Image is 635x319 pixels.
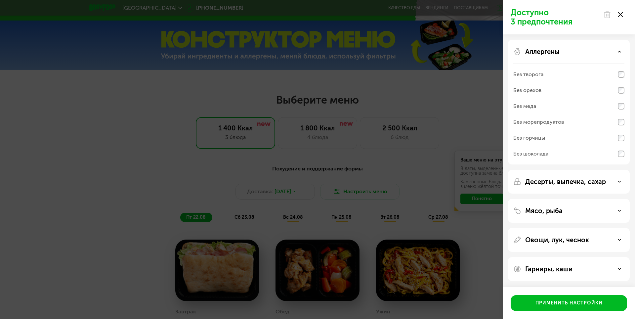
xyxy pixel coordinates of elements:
[513,134,545,142] div: Без горчицы
[525,265,572,273] p: Гарниры, каши
[513,118,564,126] div: Без морепродуктов
[513,150,548,158] div: Без шоколада
[525,178,606,186] p: Десерты, выпечка, сахар
[525,48,560,56] p: Аллергены
[535,300,603,306] div: Применить настройки
[513,102,536,110] div: Без меда
[511,8,599,26] p: Доступно 3 предпочтения
[511,295,627,311] button: Применить настройки
[513,70,543,78] div: Без творога
[525,207,563,215] p: Мясо, рыба
[513,86,541,94] div: Без орехов
[525,236,589,244] p: Овощи, лук, чеснок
